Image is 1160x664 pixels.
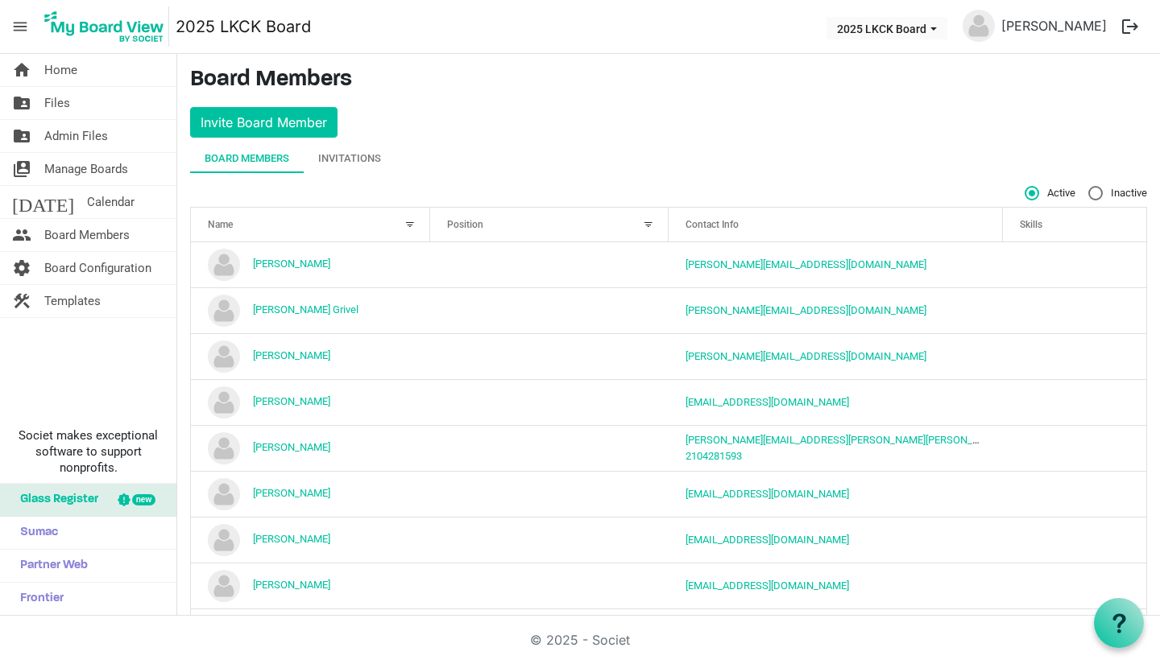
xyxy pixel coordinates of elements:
[191,425,430,471] td: marcus Garcia is template cell column header Name
[253,487,330,499] a: [PERSON_NAME]
[430,517,669,563] td: column header Position
[253,395,330,407] a: [PERSON_NAME]
[12,186,74,218] span: [DATE]
[253,258,330,270] a: [PERSON_NAME]
[44,153,128,185] span: Manage Boards
[191,333,430,379] td: Jacquie Sauder is template cell column header Name
[208,340,240,373] img: no-profile-picture.svg
[430,563,669,608] td: column header Position
[44,87,70,119] span: Files
[430,333,669,379] td: column header Position
[686,258,926,270] a: [PERSON_NAME][EMAIL_ADDRESS][DOMAIN_NAME]
[191,242,430,287] td: BETH WEBSTER is template cell column header Name
[318,151,381,167] div: Invitations
[12,484,98,516] span: Glass Register
[1113,10,1147,43] button: logout
[253,579,330,591] a: [PERSON_NAME]
[39,6,176,47] a: My Board View Logo
[208,386,240,419] img: no-profile-picture.svg
[205,151,289,167] div: Board Members
[686,219,739,230] span: Contact Info
[208,219,233,230] span: Name
[12,285,31,317] span: construction
[1003,287,1146,333] td: is template cell column header Skills
[191,608,430,654] td: Wendy Macias is template cell column header Name
[12,550,88,582] span: Partner Web
[12,252,31,284] span: settings
[447,219,483,230] span: Position
[1088,186,1147,200] span: Inactive
[686,534,849,546] a: [EMAIL_ADDRESS][DOMAIN_NAME]
[208,432,240,464] img: no-profile-picture.svg
[191,471,430,517] td: Minyu Wang is template cell column header Name
[669,563,1003,608] td: shellydleonard@gmail.com is template cell column header Contact Info
[686,488,849,500] a: [EMAIL_ADDRESS][DOMAIN_NAME]
[44,54,77,86] span: Home
[12,54,31,86] span: home
[430,287,669,333] td: column header Position
[686,450,742,462] a: 2104281593
[208,249,240,281] img: no-profile-picture.svg
[686,579,849,592] a: [EMAIL_ADDRESS][DOMAIN_NAME]
[669,608,1003,654] td: wendy@lovekckids.org is template cell column header Contact Info
[208,570,240,602] img: no-profile-picture.svg
[963,10,995,42] img: no-profile-picture.svg
[208,478,240,510] img: no-profile-picture.svg
[190,107,338,138] button: Invite Board Member
[1025,186,1075,200] span: Active
[253,441,330,453] a: [PERSON_NAME]
[208,295,240,327] img: no-profile-picture.svg
[669,425,1003,471] td: marcus.garcia@halff.com2104281593 is template cell column header Contact Info
[12,219,31,251] span: people
[686,304,926,316] a: [PERSON_NAME][EMAIL_ADDRESS][DOMAIN_NAME]
[669,333,1003,379] td: jacquie@lovekckids.org is template cell column header Contact Info
[669,471,1003,517] td: minyu@oakhillsgroup.com is template cell column header Contact Info
[12,87,31,119] span: folder_shared
[191,517,430,563] td: Ren Rios is template cell column header Name
[430,242,669,287] td: column header Position
[191,287,430,333] td: Darcee Grivel is template cell column header Name
[253,533,330,545] a: [PERSON_NAME]
[430,379,669,425] td: column header Position
[87,186,135,218] span: Calendar
[44,120,108,152] span: Admin Files
[176,10,311,43] a: 2025 LKCK Board
[12,517,58,549] span: Sumac
[191,379,430,425] td: Kristi Schmidt is template cell column header Name
[686,396,849,408] a: [EMAIL_ADDRESS][DOMAIN_NAME]
[1003,425,1146,471] td: is template cell column header Skills
[208,524,240,556] img: no-profile-picture.svg
[5,11,35,42] span: menu
[191,563,430,608] td: Shelly Leonard is template cell column header Name
[686,434,1081,446] a: [PERSON_NAME][EMAIL_ADDRESS][PERSON_NAME][PERSON_NAME][DOMAIN_NAME]
[1003,242,1146,287] td: is template cell column header Skills
[12,583,64,615] span: Frontier
[1003,471,1146,517] td: is template cell column header Skills
[44,219,130,251] span: Board Members
[669,379,1003,425] td: ryankristi@gvtc.com is template cell column header Contact Info
[430,608,669,654] td: column header Position
[1003,379,1146,425] td: is template cell column header Skills
[12,153,31,185] span: switch_account
[253,349,330,361] a: [PERSON_NAME]
[1003,517,1146,563] td: is template cell column header Skills
[995,10,1113,42] a: [PERSON_NAME]
[190,144,1147,173] div: tab-header
[669,287,1003,333] td: darcee@lovekckids.org is template cell column header Contact Info
[530,632,630,648] a: © 2025 - Societ
[1003,608,1146,654] td: is template cell column header Skills
[430,471,669,517] td: column header Position
[430,425,669,471] td: column header Position
[686,350,926,362] a: [PERSON_NAME][EMAIL_ADDRESS][DOMAIN_NAME]
[826,17,947,39] button: 2025 LKCK Board dropdownbutton
[12,120,31,152] span: folder_shared
[1003,333,1146,379] td: is template cell column header Skills
[669,517,1003,563] td: intern@lovekckids.org is template cell column header Contact Info
[1020,219,1042,230] span: Skills
[132,494,155,505] div: new
[190,67,1147,94] h3: Board Members
[44,252,151,284] span: Board Configuration
[253,303,358,316] a: [PERSON_NAME] Grivel
[39,6,169,47] img: My Board View Logo
[1003,563,1146,608] td: is template cell column header Skills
